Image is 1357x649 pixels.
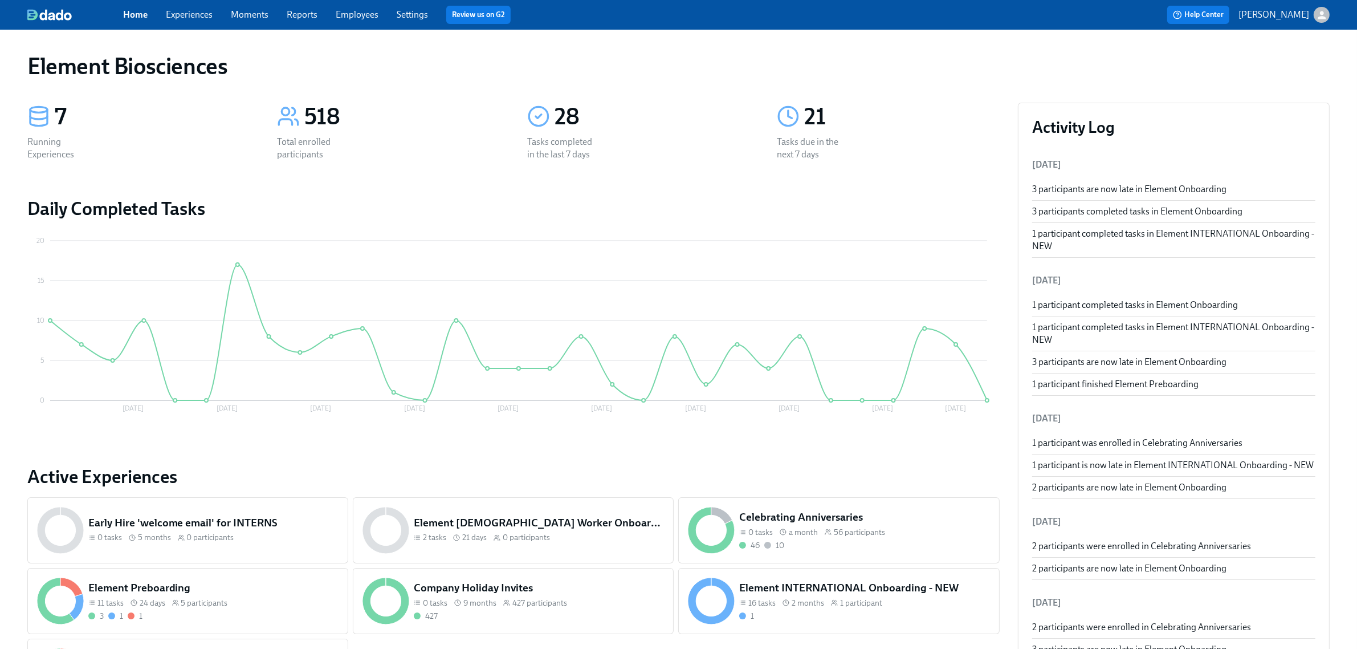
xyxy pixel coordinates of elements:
[1032,589,1315,616] li: [DATE]
[287,9,317,20] a: Reports
[498,405,519,413] tspan: [DATE]
[139,611,142,622] div: 1
[55,103,250,131] div: 7
[128,611,142,622] div: With overdue tasks
[97,598,124,609] span: 11 tasks
[739,581,990,595] h5: Element INTERNATIONAL Onboarding - NEW
[751,540,760,551] div: 46
[462,532,487,543] span: 21 days
[36,237,44,245] tspan: 20
[304,103,499,131] div: 518
[792,598,824,609] span: 2 months
[873,405,894,413] tspan: [DATE]
[1032,267,1315,294] li: [DATE]
[40,396,44,404] tspan: 0
[414,516,665,530] h5: Element [DEMOGRAPHIC_DATA] Worker Onboarding
[1032,621,1315,634] div: 2 participants were enrolled in Celebrating Anniversaries
[1032,481,1315,494] div: 2 participants are now late in Element Onboarding
[804,103,999,131] div: 21
[739,510,990,525] h5: Celebrating Anniversaries
[277,136,350,161] div: Total enrolled participants
[423,532,446,543] span: 2 tasks
[1032,228,1315,253] div: 1 participant completed tasks in Element INTERNATIONAL Onboarding - NEW
[1032,356,1315,368] div: 3 participants are now late in Element Onboarding
[1173,9,1224,21] span: Help Center
[1032,562,1315,575] div: 2 participants are now late in Element Onboarding
[140,598,165,609] span: 24 days
[38,277,44,285] tspan: 15
[40,356,44,364] tspan: 5
[123,405,144,413] tspan: [DATE]
[27,568,348,634] a: Element Preboarding11 tasks 24 days5 participants311
[1032,183,1315,196] div: 3 participants are now late in Element Onboarding
[1032,151,1315,179] li: [DATE]
[97,532,122,543] span: 0 tasks
[37,317,44,324] tspan: 10
[446,6,511,24] button: Review us on G2
[123,9,148,20] a: Home
[748,527,773,538] span: 0 tasks
[1032,459,1315,472] div: 1 participant is now late in Element INTERNATIONAL Onboarding - NEW
[1032,299,1315,311] div: 1 participant completed tasks in Element Onboarding
[840,598,882,609] span: 1 participant
[834,527,885,538] span: 56 participants
[591,405,612,413] tspan: [DATE]
[1032,540,1315,553] div: 2 participants were enrolled in Celebrating Anniversaries
[404,405,425,413] tspan: [DATE]
[777,136,850,161] div: Tasks due in the next 7 days
[739,611,754,622] div: On time with open tasks
[88,581,339,595] h5: Element Preboarding
[463,598,496,609] span: 9 months
[678,568,999,634] a: Element INTERNATIONAL Onboarding - NEW16 tasks 2 months1 participant1
[336,9,378,20] a: Employees
[779,405,800,413] tspan: [DATE]
[1032,321,1315,346] div: 1 participant completed tasks in Element INTERNATIONAL Onboarding - NEW
[1238,9,1309,21] p: [PERSON_NAME]
[187,532,234,543] span: 0 participants
[397,9,428,20] a: Settings
[88,516,339,530] h5: Early Hire 'welcome email' for INTERNS
[353,568,674,634] a: Company Holiday Invites0 tasks 9 months427 participants427
[27,497,348,563] a: Early Hire 'welcome email' for INTERNS0 tasks 5 months0 participants
[678,497,999,563] a: Celebrating Anniversaries0 tasks a month56 participants4610
[27,465,1000,488] a: Active Experiences
[764,540,784,551] div: Not started
[776,540,784,551] div: 10
[1032,378,1315,391] div: 1 participant finished Element Preboarding
[423,598,447,609] span: 0 tasks
[789,527,818,538] span: a month
[751,611,754,622] div: 1
[1167,6,1229,24] button: Help Center
[425,611,438,622] div: 427
[748,598,776,609] span: 16 tasks
[685,405,706,413] tspan: [DATE]
[88,611,104,622] div: Completed all due tasks
[1032,508,1315,536] li: [DATE]
[512,598,567,609] span: 427 participants
[181,598,228,609] span: 5 participants
[217,405,238,413] tspan: [DATE]
[27,52,227,80] h1: Element Biosciences
[27,9,123,21] a: dado
[414,581,665,595] h5: Company Holiday Invites
[27,136,100,161] div: Running Experiences
[503,532,550,543] span: 0 participants
[1032,205,1315,218] div: 3 participants completed tasks in Element Onboarding
[452,9,505,21] a: Review us on G2
[27,197,1000,220] h2: Daily Completed Tasks
[1032,405,1315,432] li: [DATE]
[138,532,171,543] span: 5 months
[739,540,760,551] div: Completed all due tasks
[414,611,438,622] div: Completed all due tasks
[166,9,213,20] a: Experiences
[945,405,966,413] tspan: [DATE]
[1032,437,1315,449] div: 1 participant was enrolled in Celebrating Anniversaries
[1032,117,1315,137] h3: Activity Log
[1238,7,1330,23] button: [PERSON_NAME]
[353,497,674,563] a: Element [DEMOGRAPHIC_DATA] Worker Onboarding2 tasks 21 days0 participants
[310,405,331,413] tspan: [DATE]
[527,136,600,161] div: Tasks completed in the last 7 days
[231,9,268,20] a: Moments
[100,611,104,622] div: 3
